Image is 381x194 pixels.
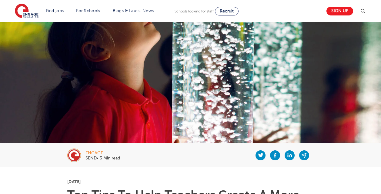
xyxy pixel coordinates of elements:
[113,8,154,13] a: Blogs & Latest News
[215,7,239,15] a: Recruit
[220,9,234,13] span: Recruit
[326,7,353,15] a: Sign up
[85,156,120,160] p: SEND• 3 Min read
[175,9,214,13] span: Schools looking for staff
[67,179,314,184] p: [DATE]
[46,8,64,13] a: Find jobs
[85,151,120,155] div: engage
[76,8,100,13] a: For Schools
[15,4,38,19] img: Engage Education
